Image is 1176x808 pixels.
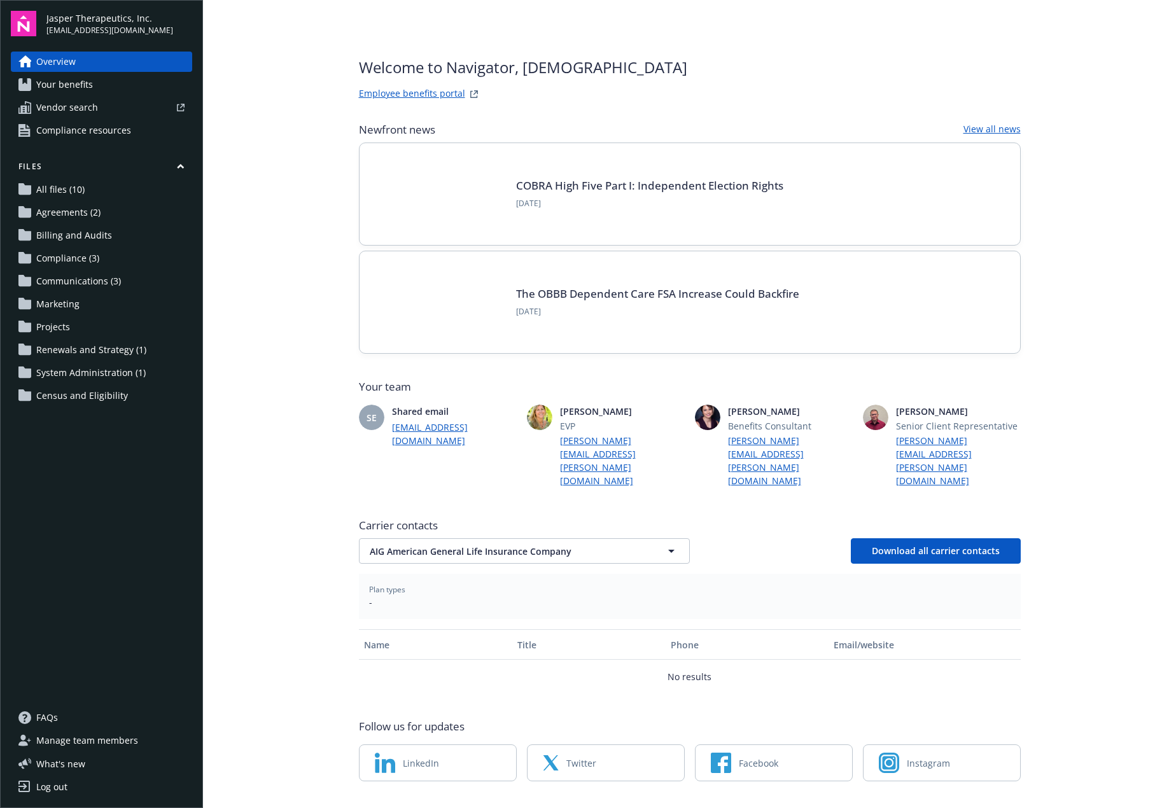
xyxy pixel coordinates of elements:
[516,286,799,301] a: The OBBB Dependent Care FSA Increase Could Backfire
[11,52,192,72] a: Overview
[863,744,1021,781] a: Instagram
[834,638,1015,651] div: Email/website
[36,271,121,291] span: Communications (3)
[359,379,1021,394] span: Your team
[11,97,192,118] a: Vendor search
[560,434,685,487] a: [PERSON_NAME][EMAIL_ADDRESS][PERSON_NAME][DOMAIN_NAME]
[11,248,192,268] a: Compliance (3)
[896,434,1021,487] a: [PERSON_NAME][EMAIL_ADDRESS][PERSON_NAME][DOMAIN_NAME]
[36,74,93,95] span: Your benefits
[512,629,666,660] button: Title
[36,97,98,118] span: Vendor search
[359,87,465,102] a: Employee benefits portal
[11,386,192,406] a: Census and Eligibility
[11,363,192,383] a: System Administration (1)
[566,756,596,770] span: Twitter
[516,178,783,193] a: COBRA High Five Part I: Independent Election Rights
[392,405,517,418] span: Shared email
[863,405,888,430] img: photo
[11,179,192,200] a: All files (10)
[963,122,1021,137] a: View all news
[11,340,192,360] a: Renewals and Strategy (1)
[36,225,112,246] span: Billing and Audits
[369,584,1011,596] span: Plan types
[11,317,192,337] a: Projects
[907,756,950,770] span: Instagram
[359,538,690,564] button: AIG American General Life Insurance Company
[36,730,138,751] span: Manage team members
[36,52,76,72] span: Overview
[403,756,439,770] span: LinkedIn
[36,777,67,797] div: Log out
[36,757,85,770] span: What ' s new
[851,538,1021,564] button: Download all carrier contacts
[728,434,853,487] a: [PERSON_NAME][EMAIL_ADDRESS][PERSON_NAME][DOMAIN_NAME]
[11,271,192,291] a: Communications (3)
[36,120,131,141] span: Compliance resources
[668,670,711,683] p: No results
[359,744,517,781] a: LinkedIn
[671,638,823,651] div: Phone
[36,248,99,268] span: Compliance (3)
[392,421,517,447] a: [EMAIL_ADDRESS][DOMAIN_NAME]
[36,202,101,223] span: Agreements (2)
[829,629,1020,660] button: Email/website
[896,419,1021,433] span: Senior Client Representative
[896,405,1021,418] span: [PERSON_NAME]
[560,405,685,418] span: [PERSON_NAME]
[728,405,853,418] span: [PERSON_NAME]
[36,340,146,360] span: Renewals and Strategy (1)
[36,363,146,383] span: System Administration (1)
[527,744,685,781] a: Twitter
[11,74,192,95] a: Your benefits
[46,11,192,36] button: Jasper Therapeutics, Inc.[EMAIL_ADDRESS][DOMAIN_NAME]
[516,198,783,209] span: [DATE]
[517,638,661,651] div: Title
[11,202,192,223] a: Agreements (2)
[359,122,435,137] span: Newfront news
[11,11,36,36] img: navigator-logo.svg
[364,638,507,651] div: Name
[36,707,58,728] span: FAQs
[695,405,720,430] img: photo
[11,225,192,246] a: Billing and Audits
[11,294,192,314] a: Marketing
[36,317,70,337] span: Projects
[739,756,778,770] span: Facebook
[380,272,501,333] img: BLOG-Card Image - Compliance - OBBB Dep Care FSA - 08-01-25.jpg
[666,629,829,660] button: Phone
[872,545,1000,557] span: Download all carrier contacts
[11,120,192,141] a: Compliance resources
[11,757,106,770] button: What's new
[560,419,685,433] span: EVP
[516,306,799,317] span: [DATE]
[359,56,687,79] span: Welcome to Navigator , [DEMOGRAPHIC_DATA]
[46,11,173,25] span: Jasper Therapeutics, Inc.
[11,161,192,177] button: Files
[46,25,173,36] span: [EMAIL_ADDRESS][DOMAIN_NAME]
[36,179,85,200] span: All files (10)
[369,596,1011,609] span: -
[36,386,128,406] span: Census and Eligibility
[359,629,512,660] button: Name
[527,405,552,430] img: photo
[728,419,853,433] span: Benefits Consultant
[367,411,377,424] span: SE
[11,707,192,728] a: FAQs
[359,719,465,734] span: Follow us for updates
[466,87,482,102] a: striveWebsite
[380,164,501,225] img: BLOG-Card Image - Compliance - COBRA High Five Pt 1 07-18-25.jpg
[36,294,80,314] span: Marketing
[11,730,192,751] a: Manage team members
[359,518,1021,533] span: Carrier contacts
[370,545,634,558] span: AIG American General Life Insurance Company
[695,744,853,781] a: Facebook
